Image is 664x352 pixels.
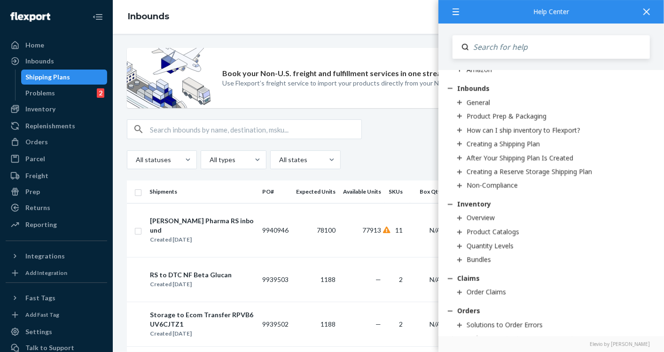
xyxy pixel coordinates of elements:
[453,8,650,15] div: Help Center
[135,155,136,164] input: All statuses
[25,40,44,50] div: Home
[6,267,107,279] a: Add Integration
[150,235,254,244] div: Created [DATE]
[10,12,50,22] img: Flexport logo
[150,216,254,235] div: [PERSON_NAME] Pharma RS inbound
[320,275,336,283] span: 1188
[467,98,490,107] div: General
[150,280,232,289] div: Created [DATE]
[6,118,107,133] a: Replenishments
[25,154,45,164] div: Parcel
[258,203,292,257] td: 9940946
[467,242,514,250] div: Quantity Levels
[19,7,52,15] span: Soporte
[6,324,107,339] a: Settings
[457,200,491,209] div: Inventory
[6,38,107,53] a: Home
[120,3,177,31] ol: breadcrumbs
[375,275,381,283] span: —
[6,309,107,321] a: Add Fast Tag
[399,320,403,328] span: 2
[467,288,506,297] div: Order Claims
[25,104,55,114] div: Inventory
[467,321,543,329] div: Solutions to Order Errors
[25,269,67,277] div: Add Integration
[457,306,480,315] div: Orders
[385,180,410,203] th: SKUs
[25,187,40,196] div: Prep
[6,217,107,232] a: Reporting
[430,320,441,328] span: N/A
[6,184,107,199] a: Prep
[25,311,59,319] div: Add Fast Tag
[150,270,232,280] div: RS to DTC NF Beta Glucan
[467,227,519,236] div: Product Catalogs
[467,334,527,343] div: Order Management
[21,70,108,85] a: Shipping Plans
[6,134,107,149] a: Orders
[25,121,75,131] div: Replenishments
[410,180,448,203] th: Box Qty
[222,68,484,79] p: Book your Non-U.S. freight and fulfillment services in one streamlined flow.
[258,257,292,302] td: 9939503
[292,180,339,203] th: Expected Units
[362,226,381,234] span: 77913
[25,327,52,336] div: Settings
[6,54,107,69] a: Inbounds
[467,213,495,222] div: Overview
[457,84,490,93] div: Inbounds
[320,320,336,328] span: 1188
[26,88,55,98] div: Problems
[25,251,65,261] div: Integrations
[399,275,403,283] span: 2
[6,168,107,183] a: Freight
[6,200,107,215] a: Returns
[395,226,403,234] span: 11
[430,275,441,283] span: N/A
[258,302,292,346] td: 9939502
[88,8,107,26] button: Close Navigation
[6,290,107,305] button: Fast Tags
[222,78,508,88] p: Use Flexport’s freight service to import your products directly from your Non-U.S. supplier or port.
[25,56,54,66] div: Inbounds
[375,320,381,328] span: —
[6,249,107,264] button: Integrations
[25,137,48,147] div: Orders
[128,11,169,22] a: Inbounds
[25,220,57,229] div: Reporting
[467,125,580,134] div: How can I ship inventory to Flexport?
[317,226,336,234] span: 78100
[467,181,518,190] div: Non-Compliance
[26,72,70,82] div: Shipping Plans
[457,274,480,283] div: Claims
[25,293,55,303] div: Fast Tags
[467,255,491,264] div: Bundles
[146,180,258,203] th: Shipments
[339,180,385,203] th: Available Units
[209,155,210,164] input: All types
[150,329,254,338] div: Created [DATE]
[21,86,108,101] a: Problems2
[467,139,540,148] div: Creating a Shipping Plan
[150,120,361,139] input: Search inbounds by name, destination, msku...
[430,226,441,234] span: N/A
[467,153,573,162] div: After Your Shipping Plan Is Created
[258,180,292,203] th: PO#
[97,88,104,98] div: 2
[150,310,254,329] div: Storage to Ecom Transfer RPVB6UV6CJTZ1
[278,155,279,164] input: All states
[467,167,592,176] div: Creating a Reserve Storage Shipping Plan
[25,203,50,212] div: Returns
[453,341,650,347] a: Elevio by [PERSON_NAME]
[469,35,650,59] input: Search
[6,102,107,117] a: Inventory
[467,111,547,120] div: Product Prep & Packaging
[25,171,48,180] div: Freight
[6,151,107,166] a: Parcel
